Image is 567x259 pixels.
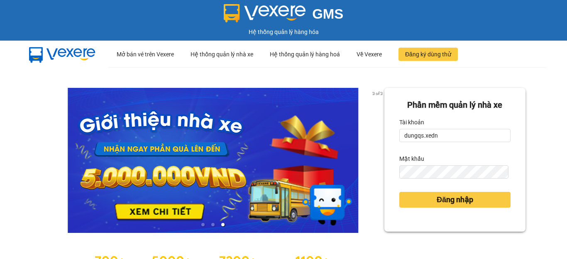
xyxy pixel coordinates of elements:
[224,12,344,19] a: GMS
[42,88,53,233] button: previous slide / item
[2,27,565,36] div: Hệ thống quản lý hàng hóa
[117,41,174,68] div: Mở bán vé trên Vexere
[399,99,511,111] div: Phần mềm quản lý nhà xe
[399,152,424,165] label: Mật khẩu
[211,223,215,226] li: slide item 2
[357,41,382,68] div: Về Vexere
[437,194,473,206] span: Đăng nhập
[398,48,458,61] button: Đăng ký dùng thử
[370,88,384,99] p: 3 of 3
[405,50,451,59] span: Đăng ký dùng thử
[399,129,511,142] input: Tài khoản
[399,165,508,179] input: Mật khẩu
[224,4,306,22] img: logo 2
[21,41,104,68] img: mbUUG5Q.png
[191,41,253,68] div: Hệ thống quản lý nhà xe
[399,192,511,208] button: Đăng nhập
[201,223,205,226] li: slide item 1
[373,88,384,233] button: next slide / item
[221,223,225,226] li: slide item 3
[312,6,343,22] span: GMS
[399,116,424,129] label: Tài khoản
[270,41,340,68] div: Hệ thống quản lý hàng hoá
